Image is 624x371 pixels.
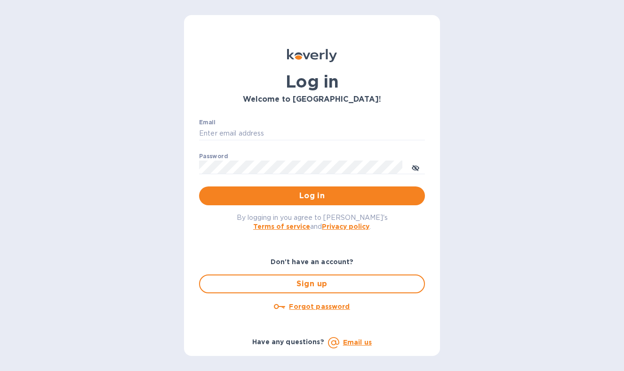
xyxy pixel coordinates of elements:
button: Sign up [199,274,425,293]
a: Terms of service [253,223,310,230]
b: Have any questions? [252,338,324,346]
b: Don't have an account? [271,258,354,266]
h1: Log in [199,72,425,91]
a: Email us [343,339,372,346]
label: Email [199,120,216,125]
span: Sign up [208,278,416,290]
button: Log in [199,186,425,205]
button: toggle password visibility [406,158,425,177]
a: Privacy policy [322,223,369,230]
span: Log in [207,190,417,202]
input: Enter email address [199,127,425,141]
span: By logging in you agree to [PERSON_NAME]'s and . [237,214,388,230]
label: Password [199,153,228,159]
h3: Welcome to [GEOGRAPHIC_DATA]! [199,95,425,104]
img: Koverly [287,49,337,62]
u: Forgot password [289,303,350,310]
